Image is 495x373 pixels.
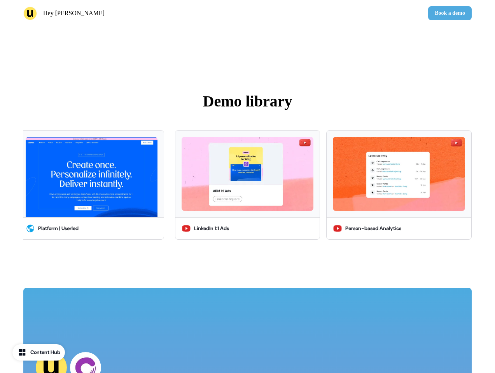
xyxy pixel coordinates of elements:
[326,130,471,240] button: Person-based AnalyticsPerson-based Analytics
[30,349,60,356] div: Content Hub
[428,6,472,20] button: Book a demo
[26,137,157,217] img: Platform | Userled
[23,90,472,113] p: Demo library
[12,344,65,361] button: Content Hub
[182,137,313,211] img: LinkedIn 1:1 Ads
[345,225,401,232] div: Person-based Analytics
[19,130,164,240] button: Platform | UserledPlatform | Userled
[175,130,320,240] button: LinkedIn 1:1 AdsLinkedIn 1:1 Ads
[194,225,229,232] div: LinkedIn 1:1 Ads
[43,9,105,18] p: Hey [PERSON_NAME]
[333,137,465,211] img: Person-based Analytics
[38,225,79,232] div: Platform | Userled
